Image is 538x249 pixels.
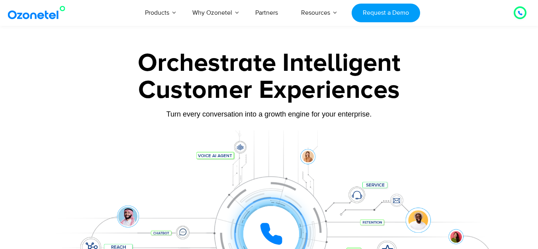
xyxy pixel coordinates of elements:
[20,110,518,119] div: Turn every conversation into a growth engine for your enterprise.
[352,4,420,22] a: Request a Demo
[20,71,518,109] div: Customer Experiences
[20,51,518,76] div: Orchestrate Intelligent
